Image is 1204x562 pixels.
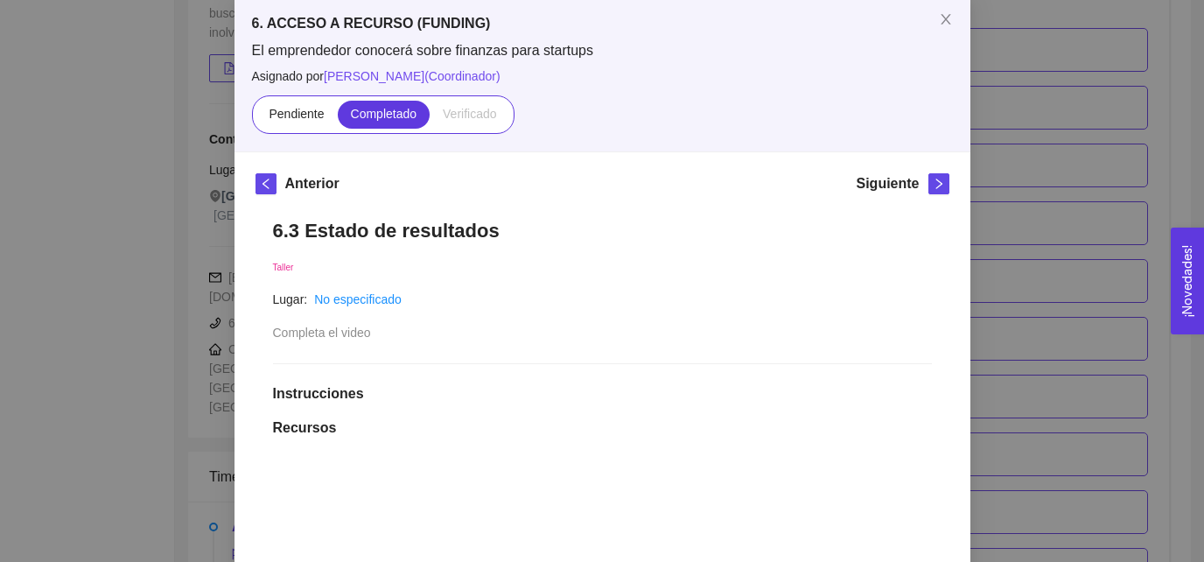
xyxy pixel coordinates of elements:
h1: Recursos [273,419,932,437]
h5: 6. ACCESO A RECURSO (FUNDING) [252,13,953,34]
span: Completa el video [273,326,371,340]
button: right [928,173,949,194]
span: Completado [351,107,417,121]
span: [PERSON_NAME] ( Coordinador ) [324,69,500,83]
span: Asignado por [252,67,953,86]
span: close [939,12,953,26]
button: left [255,173,276,194]
span: left [256,178,276,190]
h5: Siguiente [856,173,919,194]
article: Lugar: [273,290,308,309]
h1: 6.3 Estado de resultados [273,219,932,242]
span: right [929,178,948,190]
span: Taller [273,263,294,272]
span: Verificado [443,107,496,121]
span: El emprendedor conocerá sobre finanzas para startups [252,41,953,60]
h5: Anterior [285,173,339,194]
h1: Instrucciones [273,385,932,403]
span: Pendiente [269,107,324,121]
button: Open Feedback Widget [1171,228,1204,334]
a: No especificado [314,292,402,306]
